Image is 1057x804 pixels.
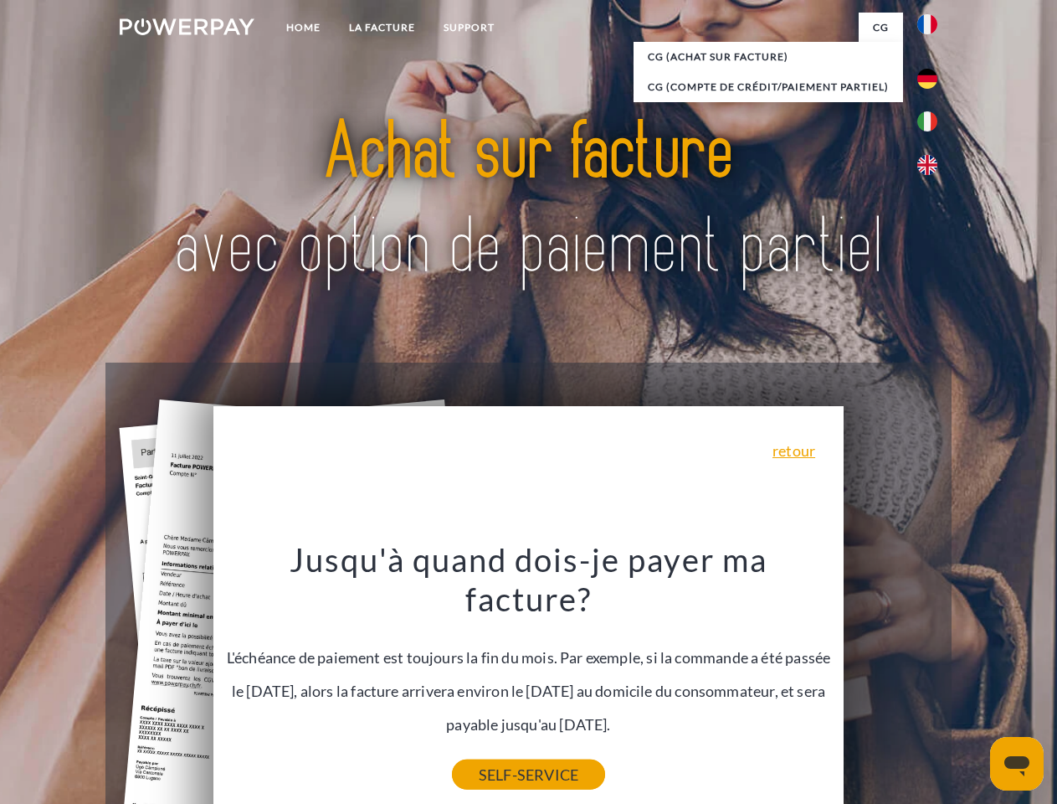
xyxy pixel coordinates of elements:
[634,42,903,72] a: CG (achat sur facture)
[223,539,834,620] h3: Jusqu'à quand dois-je payer ma facture?
[634,72,903,102] a: CG (Compte de crédit/paiement partiel)
[917,155,937,175] img: en
[429,13,509,43] a: Support
[917,14,937,34] img: fr
[160,80,897,321] img: title-powerpay_fr.svg
[272,13,335,43] a: Home
[990,737,1044,791] iframe: Bouton de lancement de la fenêtre de messagerie
[917,69,937,89] img: de
[120,18,254,35] img: logo-powerpay-white.svg
[452,760,605,790] a: SELF-SERVICE
[772,443,815,458] a: retour
[859,13,903,43] a: CG
[335,13,429,43] a: LA FACTURE
[917,111,937,131] img: it
[223,539,834,775] div: L'échéance de paiement est toujours la fin du mois. Par exemple, si la commande a été passée le [...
